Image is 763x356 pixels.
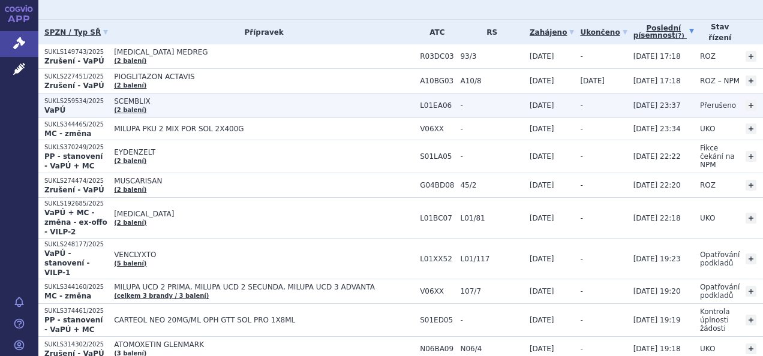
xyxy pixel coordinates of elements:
[44,152,103,170] strong: PP - stanovení - VaPÚ + MC
[530,345,554,353] span: [DATE]
[530,181,554,189] span: [DATE]
[44,186,104,194] strong: Zrušení - VaPÚ
[700,52,716,61] span: ROZ
[114,186,146,193] a: (2 balení)
[44,240,108,249] p: SUKLS248177/2025
[420,287,454,295] span: V06XX
[530,316,554,324] span: [DATE]
[44,57,104,65] strong: Zrušení - VaPÚ
[530,152,554,161] span: [DATE]
[44,249,90,277] strong: VaPÚ - stanovení - VILP-1
[114,48,414,56] span: [MEDICAL_DATA] MEDREG
[633,316,681,324] span: [DATE] 19:19
[420,77,454,85] span: A10BG03
[700,283,740,300] span: Opatřování podkladů
[44,177,108,185] p: SUKLS274474/2025
[44,97,108,105] p: SUKLS259534/2025
[460,287,523,295] span: 107/7
[746,343,756,354] a: +
[44,307,108,315] p: SUKLS374461/2025
[580,152,582,161] span: -
[633,287,681,295] span: [DATE] 19:20
[530,214,554,222] span: [DATE]
[44,106,65,114] strong: VaPÚ
[580,287,582,295] span: -
[580,77,605,85] span: [DATE]
[700,144,735,169] span: Fikce čekání na NPM
[746,180,756,191] a: +
[114,283,414,291] span: MILUPA UCD 2 PRIMA, MILUPA UCD 2 SECUNDA, MILUPA UCD 3 ADVANTA
[44,200,108,208] p: SUKLS192685/2025
[114,219,146,226] a: (2 balení)
[530,101,554,110] span: [DATE]
[114,148,414,156] span: EYDENZELT
[420,152,454,161] span: S01LA05
[580,214,582,222] span: -
[44,73,108,81] p: SUKLS227451/2025
[44,340,108,349] p: SUKLS314302/2025
[420,255,454,263] span: L01XX52
[580,345,582,353] span: -
[44,129,91,138] strong: MC - změna
[746,286,756,297] a: +
[44,292,91,300] strong: MC - změna
[460,125,523,133] span: -
[114,251,414,259] span: VENCLYXTO
[633,77,681,85] span: [DATE] 17:18
[633,52,681,61] span: [DATE] 17:18
[746,213,756,224] a: +
[460,181,523,189] span: 45/2
[633,181,681,189] span: [DATE] 22:20
[114,158,146,164] a: (2 balení)
[460,255,523,263] span: L01/117
[700,77,740,85] span: ROZ – NPM
[420,345,454,353] span: N06BA09
[44,82,104,90] strong: Zrušení - VaPÚ
[44,143,108,152] p: SUKLS370249/2025
[746,51,756,62] a: +
[633,101,681,110] span: [DATE] 23:37
[746,123,756,134] a: +
[114,107,146,113] a: (2 balení)
[530,255,554,263] span: [DATE]
[700,214,715,222] span: UKO
[420,101,454,110] span: L01EA06
[580,125,582,133] span: -
[460,316,523,324] span: -
[580,181,582,189] span: -
[420,316,454,324] span: S01ED05
[746,76,756,86] a: +
[44,283,108,291] p: SUKLS344160/2025
[530,125,554,133] span: [DATE]
[633,345,681,353] span: [DATE] 19:18
[460,345,523,353] span: N06/4
[114,260,146,267] a: (5 balení)
[580,101,582,110] span: -
[530,24,574,41] a: Zahájeno
[700,181,716,189] span: ROZ
[746,151,756,162] a: +
[580,24,627,41] a: Ukončeno
[44,24,108,41] a: SPZN / Typ SŘ
[580,255,582,263] span: -
[460,101,523,110] span: -
[114,340,414,349] span: ATOMOXETIN GLENMARK
[44,316,103,334] strong: PP - stanovení - VaPÚ + MC
[460,152,523,161] span: -
[420,214,454,222] span: L01BC07
[530,77,554,85] span: [DATE]
[700,251,740,267] span: Opatřování podkladů
[633,255,681,263] span: [DATE] 19:23
[114,97,414,105] span: SCEMBLIX
[114,58,146,64] a: (2 balení)
[675,32,684,40] abbr: (?)
[580,316,582,324] span: -
[114,82,146,89] a: (2 balení)
[44,209,107,236] strong: VaPÚ + MC - změna - ex-offo - VILP-2
[700,101,736,110] span: Přerušeno
[114,292,209,299] a: (celkem 3 brandy / 3 balení)
[460,77,523,85] span: A10/8
[700,125,715,133] span: UKO
[633,152,681,161] span: [DATE] 22:22
[700,307,730,333] span: Kontrola úplnosti žádosti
